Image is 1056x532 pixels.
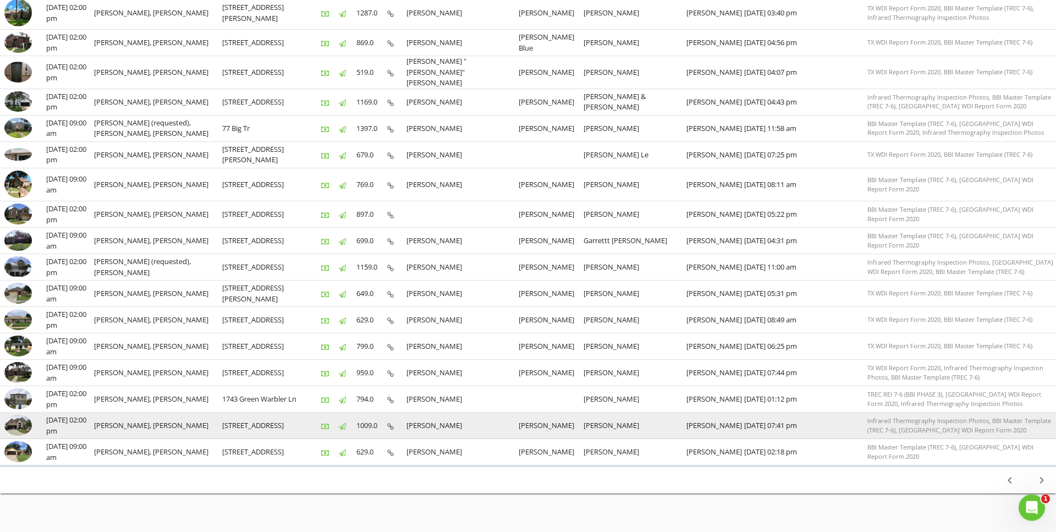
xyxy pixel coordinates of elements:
span: Infrared Thermography Inspection Photos, BBI Master Template (TREC 7-6), [GEOGRAPHIC_DATA] WDI Re... [867,416,1051,434]
td: [DATE] 02:00 pm [46,141,94,168]
td: [PERSON_NAME] [584,413,687,439]
td: [PERSON_NAME] [519,360,584,386]
td: [STREET_ADDRESS] [222,254,321,281]
td: [PERSON_NAME] [584,254,687,281]
span: TX WDI Report Form 2020, Infrared Thermography Inspection Photos, BBI Master Template (TREC 7-6) [867,364,1043,381]
img: 9068349%2Fcover_photos%2F8gF1Wn3fm6tBM3ffOvae%2Fsmall.jpeg [4,118,32,139]
td: [PERSON_NAME] [686,201,744,228]
td: [PERSON_NAME] [406,439,519,465]
td: [PERSON_NAME] "[PERSON_NAME]" [PERSON_NAME] [406,56,519,89]
td: [PERSON_NAME] [519,228,584,254]
td: [PERSON_NAME] [584,115,687,141]
td: [DATE] 02:18 pm [744,439,867,465]
td: [DATE] 02:00 pm [46,254,94,281]
td: [DATE] 07:44 pm [744,360,867,386]
span: Infrared Thermography Inspection Photos, BBI Master Template (TREC 7-6), [GEOGRAPHIC_DATA] WDI Re... [867,93,1051,111]
td: [PERSON_NAME] (requested), [PERSON_NAME], [PERSON_NAME] [94,115,222,141]
td: [PERSON_NAME] [584,281,687,307]
img: 8999281%2Fcover_photos%2Fj4nyG7KupB6yjjpu3AWj%2Fsmall.jpg [4,415,32,436]
span: BBI Master Template (TREC 7-6), [GEOGRAPHIC_DATA] WDI Report Form 2020 [867,205,1033,223]
td: [PERSON_NAME] [686,360,744,386]
td: [DATE] 04:43 pm [744,89,867,115]
td: [DATE] 05:22 pm [744,201,867,228]
td: [PERSON_NAME], [PERSON_NAME] [94,141,222,168]
td: 869.0 [356,30,387,56]
img: 9076793%2Fcover_photos%2FMNfHuySD8BUo4Bz9H0Nc%2Fsmall.jpg [4,91,32,112]
span: Infrared Thermography Inspection Photos, [GEOGRAPHIC_DATA] WDI Report Form 2020, BBI Master Templ... [867,258,1053,276]
span: TX WDI Report Form 2020, BBI Master Template (TREC 7-6) [867,150,1032,158]
td: [STREET_ADDRESS] [222,89,321,115]
td: [PERSON_NAME], [PERSON_NAME] [94,307,222,333]
td: [PERSON_NAME] [686,168,744,201]
td: 959.0 [356,360,387,386]
td: [DATE] 06:25 pm [744,333,867,360]
td: [PERSON_NAME] [686,413,744,439]
td: [DATE] 02:00 pm [46,201,94,228]
td: [STREET_ADDRESS] [222,30,321,56]
td: [PERSON_NAME] [406,360,519,386]
td: [STREET_ADDRESS] [222,439,321,465]
td: [PERSON_NAME], [PERSON_NAME] [94,168,222,201]
span: TREC REI 7-6 (BBI PHASE 3), [GEOGRAPHIC_DATA] WDI Report Form 2020, Infrared Thermography Inspect... [867,390,1041,408]
img: 9061321%2Fcover_photos%2FOLvZ27YWZ8VRWJmys9Zf%2Fsmall.jpg [4,256,32,277]
td: [PERSON_NAME] [584,333,687,360]
img: 9070475%2Fcover_photos%2Fb14xQr5I9dR8S23kstG8%2Fsmall.jpg [4,62,32,83]
td: [DATE] 02:00 pm [46,307,94,333]
td: [DATE] 05:31 pm [744,281,867,307]
td: [PERSON_NAME] (requested), [PERSON_NAME] [94,254,222,281]
td: [PERSON_NAME] [686,228,744,254]
td: [PERSON_NAME] [519,89,584,115]
td: [STREET_ADDRESS] [222,228,321,254]
td: [PERSON_NAME] [584,168,687,201]
td: [DATE] 01:12 pm [744,386,867,413]
td: [PERSON_NAME] [519,413,584,439]
td: [DATE] 02:00 pm [46,89,94,115]
td: [PERSON_NAME] [406,333,519,360]
td: [PERSON_NAME] [406,307,519,333]
td: [PERSON_NAME] [406,228,519,254]
td: [STREET_ADDRESS][PERSON_NAME] [222,141,321,168]
td: [PERSON_NAME] [584,360,687,386]
td: [STREET_ADDRESS][PERSON_NAME] [222,281,321,307]
td: [STREET_ADDRESS] [222,360,321,386]
td: [PERSON_NAME] [519,201,584,228]
td: [DATE] 11:00 am [744,254,867,281]
img: 9038980%2Fcover_photos%2FvuyC3r6gH9QxnUEfJmMS%2Fsmall.jpg [4,283,32,304]
i: chevron_left [1003,474,1016,487]
td: [DATE] 02:00 pm [46,56,94,89]
td: 799.0 [356,333,387,360]
td: 699.0 [356,228,387,254]
td: 77 Big Tr [222,115,321,141]
td: [PERSON_NAME] [584,30,687,56]
span: TX WDI Report Form 2020, BBI Master Template (TREC 7-6), Infrared Thermography Inspection Photos [867,4,1034,21]
td: [STREET_ADDRESS] [222,307,321,333]
span: TX WDI Report Form 2020, BBI Master Template (TREC 7-6) [867,38,1032,46]
td: [PERSON_NAME] [686,254,744,281]
td: [PERSON_NAME] [519,115,584,141]
td: [PERSON_NAME] [686,115,744,141]
td: 649.0 [356,281,387,307]
td: [PERSON_NAME] [584,386,687,413]
td: [PERSON_NAME] [406,413,519,439]
td: [PERSON_NAME] Le [584,141,687,168]
img: 9071581%2Fcover_photos%2FRvMWiBWyIY6wCIGcWsuO%2Fsmall.jpg [4,148,32,161]
td: [PERSON_NAME] [584,439,687,465]
td: 1159.0 [356,254,387,281]
td: [PERSON_NAME] [686,89,744,115]
td: 769.0 [356,168,387,201]
iframe: Intercom live chat [1019,495,1045,521]
td: [DATE] 09:00 am [46,228,94,254]
td: [DATE] 02:00 pm [46,386,94,413]
td: [PERSON_NAME] [406,30,519,56]
td: [PERSON_NAME] [584,201,687,228]
td: Garrettt [PERSON_NAME] [584,228,687,254]
img: 8991893%2Fcover_photos%2FMWoaKq9ZbLOrKfo2Ucug%2Fsmall.jpg [4,336,32,357]
img: 8989052%2Fcover_photos%2FqE271MVN4SsM8oUu52Ks%2Fsmall.jpg [4,388,32,409]
td: [PERSON_NAME] [406,89,519,115]
td: 1169.0 [356,89,387,115]
td: [PERSON_NAME] [686,141,744,168]
td: [PERSON_NAME] [519,281,584,307]
td: 1009.0 [356,413,387,439]
img: 9078693%2Fcover_photos%2FA0zUEUaa4drhMbdnKvNg%2Fsmall.jpg [4,171,32,198]
td: [DATE] 09:00 am [46,360,94,386]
